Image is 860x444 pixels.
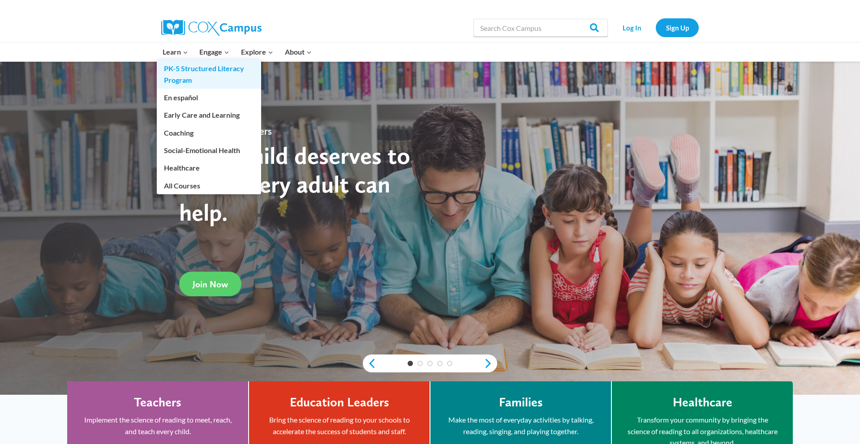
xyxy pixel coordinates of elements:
button: Child menu of Engage [194,43,236,61]
strong: Every child deserves to read. Every adult can help. [179,141,410,226]
a: 3 [427,361,433,366]
a: En español [157,89,261,106]
a: Coaching [157,124,261,141]
nav: Primary Navigation [157,43,317,61]
a: Healthcare [157,159,261,176]
button: Child menu of About [279,43,318,61]
a: Log In [612,18,651,37]
a: Join Now [179,272,241,296]
p: Implement the science of reading to meet, reach, and teach every child. [81,414,235,437]
img: Cox Campus [161,20,262,36]
a: Sign Up [656,18,699,37]
a: 4 [437,361,443,366]
a: All Courses [157,177,261,194]
a: 2 [417,361,423,366]
h4: Teachers [134,395,181,410]
h4: Education Leaders [290,395,389,410]
input: Search Cox Campus [473,19,608,37]
nav: Secondary Navigation [612,18,699,37]
button: Child menu of Explore [235,43,279,61]
a: PK-5 Structured Literacy Program [157,60,261,89]
h4: Families [499,395,543,410]
p: Make the most of everyday activities by talking, reading, singing, and playing together. [444,414,598,437]
button: Child menu of Learn [157,43,194,61]
a: previous [363,358,376,369]
a: next [484,358,497,369]
a: Social-Emotional Health [157,142,261,159]
a: 1 [408,361,413,366]
div: content slider buttons [363,354,497,372]
span: Join Now [193,279,228,290]
p: Bring the science of reading to your schools to accelerate the success of students and staff. [262,414,416,437]
a: 5 [447,361,452,366]
a: Early Care and Learning [157,107,261,124]
h4: Healthcare [673,395,732,410]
